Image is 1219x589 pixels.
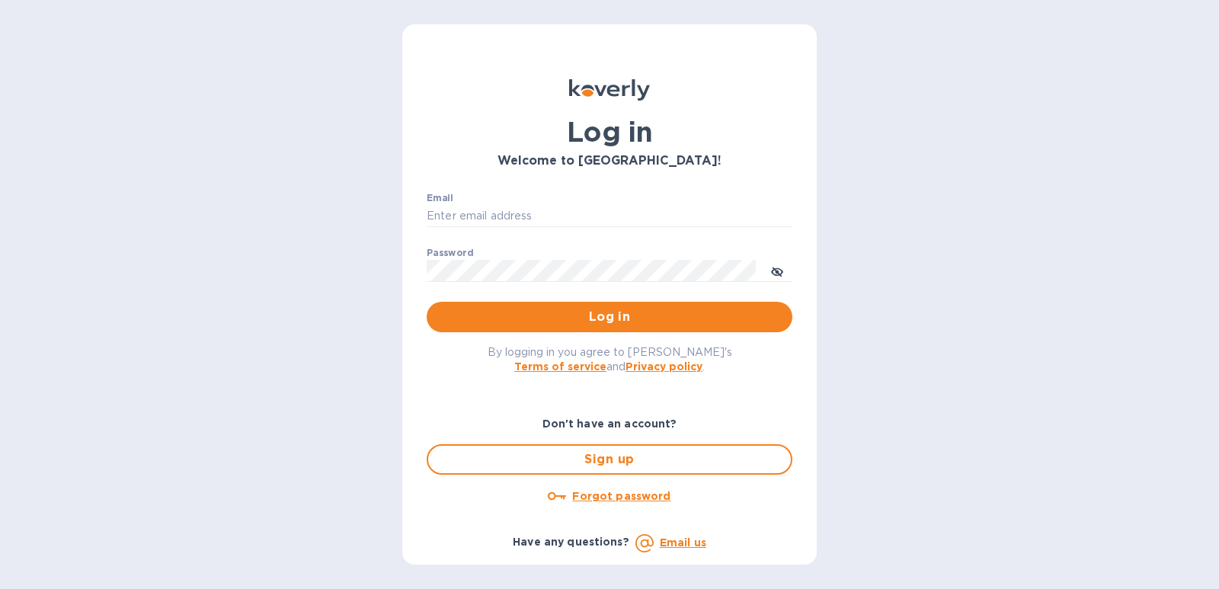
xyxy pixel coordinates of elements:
[569,79,650,101] img: Koverly
[427,444,792,475] button: Sign up
[427,116,792,148] h1: Log in
[514,360,606,373] a: Terms of service
[427,205,792,228] input: Enter email address
[427,302,792,332] button: Log in
[542,418,677,430] b: Don't have an account?
[427,248,473,258] label: Password
[660,536,706,549] a: Email us
[572,490,670,502] u: Forgot password
[440,450,779,469] span: Sign up
[427,154,792,168] h3: Welcome to [GEOGRAPHIC_DATA]!
[762,255,792,286] button: toggle password visibility
[625,360,702,373] a: Privacy policy
[513,536,629,548] b: Have any questions?
[427,194,453,203] label: Email
[488,346,732,373] span: By logging in you agree to [PERSON_NAME]'s and .
[439,308,780,326] span: Log in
